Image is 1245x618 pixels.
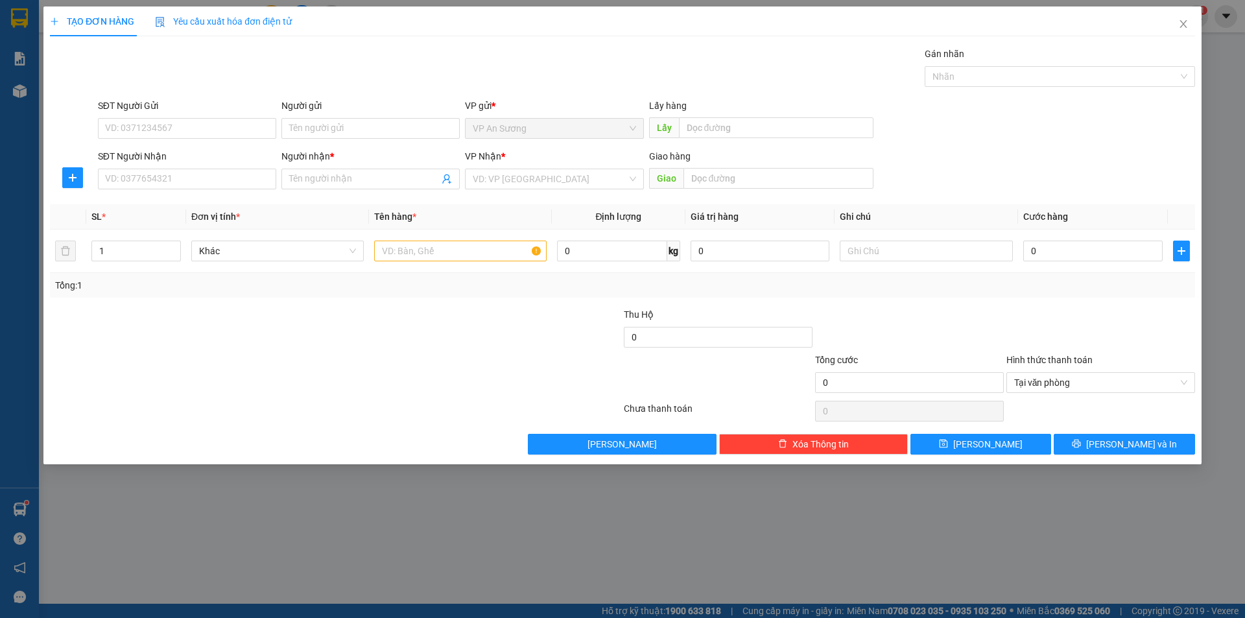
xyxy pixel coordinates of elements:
button: delete [55,241,76,261]
span: VP Nhận [466,151,502,161]
span: Giá trị hàng [691,211,739,222]
span: Đơn vị tính [191,211,240,222]
img: icon [155,17,165,27]
span: Thu Hộ [624,309,654,320]
span: Tại văn phòng [1014,373,1187,392]
span: close [1178,19,1189,29]
span: save [940,439,949,449]
span: VP An Sương [473,119,636,138]
span: user-add [442,174,453,184]
span: plus [50,17,59,26]
span: plus [1174,246,1189,256]
input: Dọc đường [683,168,873,189]
input: 0 [691,241,830,261]
span: [PERSON_NAME] và In [1086,437,1177,451]
span: Giao hàng [649,151,691,161]
div: Người gửi [281,99,460,113]
span: Lấy hàng [649,101,687,111]
div: Người nhận [281,149,460,163]
span: [PERSON_NAME] [954,437,1023,451]
span: Tên hàng [374,211,416,222]
div: SĐT Người Nhận [98,149,276,163]
span: delete [778,439,787,449]
li: VP [GEOGRAPHIC_DATA] [89,55,172,98]
span: printer [1072,439,1081,449]
span: plus [63,172,82,183]
span: Cước hàng [1023,211,1068,222]
li: [PERSON_NAME] [6,6,188,31]
label: Hình thức thanh toán [1006,355,1093,365]
button: save[PERSON_NAME] [910,434,1051,455]
span: Lấy [649,117,679,138]
div: SĐT Người Gửi [98,99,276,113]
div: Tổng: 1 [55,278,480,292]
input: Dọc đường [679,117,873,138]
span: [PERSON_NAME] [588,437,658,451]
label: Gán nhãn [925,49,964,59]
button: [PERSON_NAME] [528,434,717,455]
span: kg [667,241,680,261]
div: Chưa thanh toán [622,401,814,424]
span: Định lượng [596,211,642,222]
span: SL [91,211,102,222]
button: deleteXóa Thông tin [720,434,908,455]
span: environment [6,72,16,81]
button: Close [1165,6,1202,43]
span: Khác [199,241,356,261]
span: Giao [649,168,683,189]
div: VP gửi [466,99,644,113]
b: 39/4A Quốc Lộ 1A - [GEOGRAPHIC_DATA] - An Sương - [GEOGRAPHIC_DATA] [6,71,87,153]
li: VP VP An Sương [6,55,89,69]
span: TẠO ĐƠN HÀNG [50,16,134,27]
input: VD: Bàn, Ghế [374,241,547,261]
span: Xóa Thông tin [792,437,849,451]
button: plus [1173,241,1190,261]
input: Ghi Chú [840,241,1013,261]
button: printer[PERSON_NAME] và In [1054,434,1195,455]
span: Tổng cước [815,355,858,365]
span: Yêu cầu xuất hóa đơn điện tử [155,16,292,27]
th: Ghi chú [835,204,1018,230]
button: plus [62,167,83,188]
